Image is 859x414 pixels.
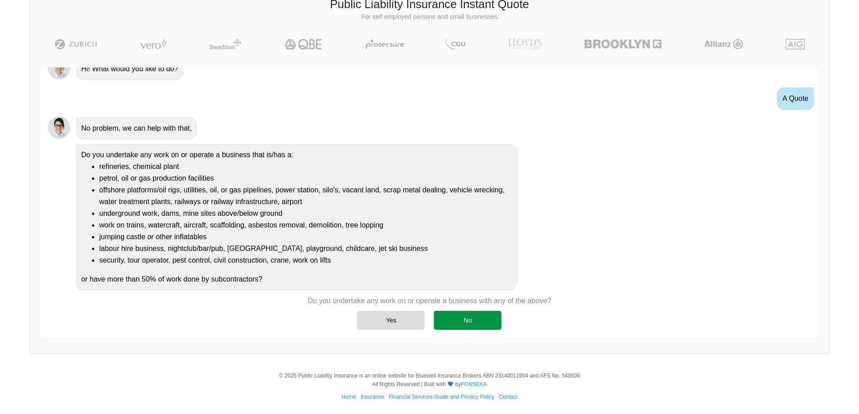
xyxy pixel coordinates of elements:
[37,13,822,22] p: For self employed persons and small businesses
[341,394,356,400] a: Home
[48,116,70,139] img: Chatbot | PLI
[279,39,328,50] img: QBE | Public Liability Insurance
[700,39,748,50] img: Allianz | Public Liability Insurance
[499,394,517,400] a: Contact
[136,39,171,50] img: Vero | Public Liability Insurance
[99,255,512,266] li: security, tour operator, pest control, civil construction, crane, work on lifts
[51,39,101,50] img: Zurich | Public Liability Insurance
[308,296,551,306] p: Do you undertake any work on or operate a business with any of the above?
[434,311,501,330] div: No
[99,208,512,219] li: underground work, dams, mine sites above/below ground
[99,219,512,231] li: work on trains, watercraft, aircraft, scaffolding, asbestos removal, demolition, tree lopping
[76,58,183,80] div: Hi! What would you like to do?
[389,394,494,400] a: Financial Services Guide and Privacy Policy
[461,381,487,387] a: FONSEKA
[442,39,469,50] img: CGU | Public Liability Insurance
[99,243,512,255] li: labour hire business, nightclub/bar/pub, [GEOGRAPHIC_DATA], playground, childcare, jet ski business
[99,184,512,208] li: offshore platforms/oil rigs, utilities, oil, or gas pipelines, power station, silo's, vacant land...
[205,39,245,50] img: Steadfast | Public Liability Insurance
[777,87,814,110] div: A Quote
[782,39,808,50] img: AIG | Public Liability Insurance
[503,39,547,50] img: LLOYD's | Public Liability Insurance
[99,161,512,173] li: refineries, chemical plant
[357,311,425,330] div: Yes
[362,39,408,50] img: Protecsure | Public Liability Insurance
[76,118,197,139] div: No problem, we can help with that,
[76,144,517,290] div: Do you undertake any work on or operate a business that is/has a: or have more than 50% of work d...
[581,39,665,50] img: Brooklyn | Public Liability Insurance
[48,57,70,79] img: Chatbot | PLI
[360,394,384,400] a: Insurance
[99,173,512,184] li: petrol, oil or gas production facilities
[99,231,512,243] li: jumping castle or other inflatables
